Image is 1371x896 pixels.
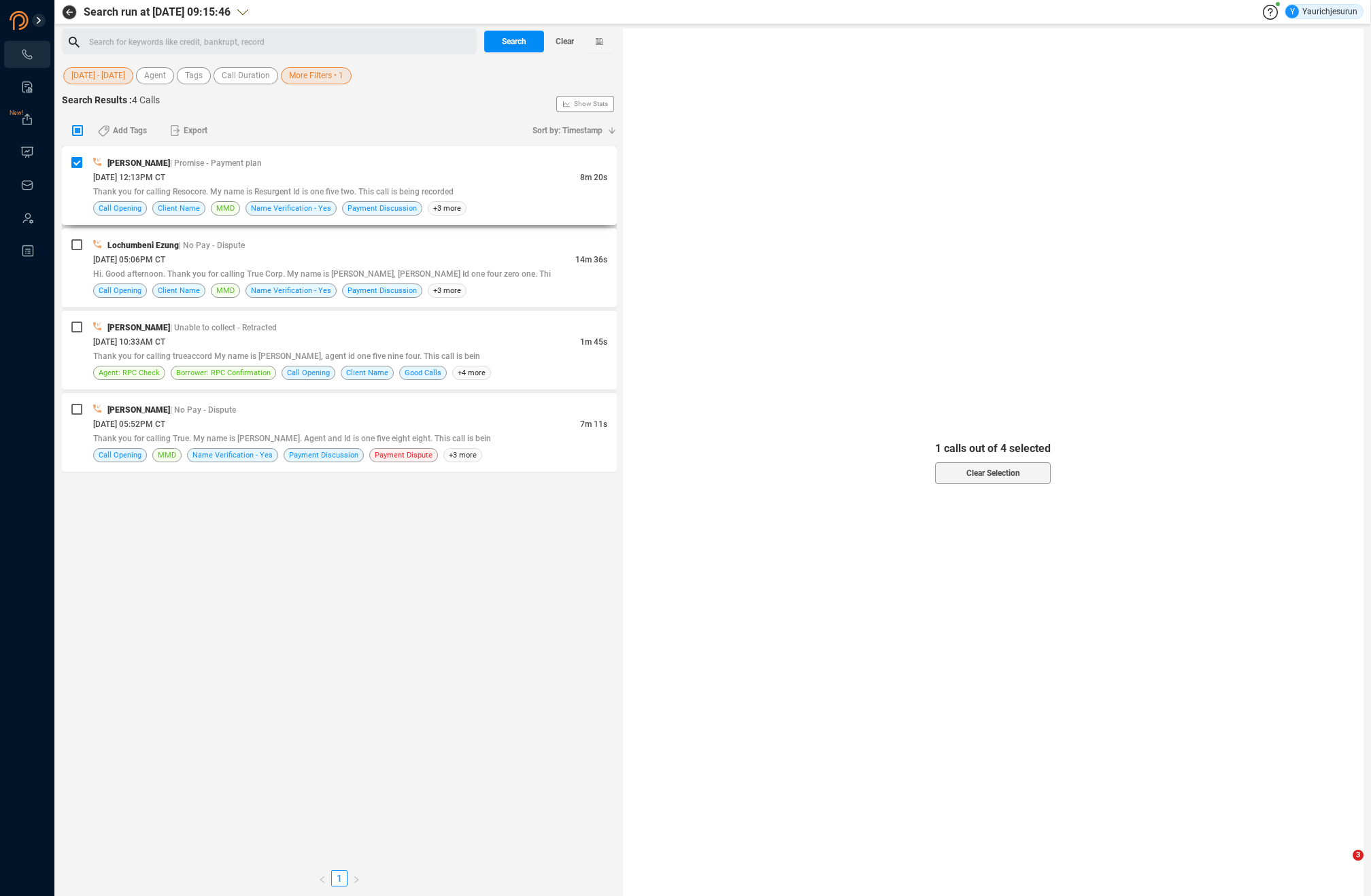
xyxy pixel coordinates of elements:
[251,284,331,297] span: Name Verification - Yes
[10,11,84,30] img: prodigal-logo
[99,284,141,297] span: Call Opening
[93,434,491,443] span: Thank you for calling True. My name is [PERSON_NAME]. Agent and Id is one five eight eight. This ...
[352,876,360,884] span: right
[62,311,617,390] div: [PERSON_NAME]| Unable to collect - Retracted[DATE] 10:33AM CT1m 45sThank you for calling trueacco...
[348,202,417,215] span: Payment Discussion
[331,870,348,886] li: 1
[99,449,141,462] span: Call Opening
[158,284,200,297] span: Client Name
[214,67,278,84] button: Call Duration
[176,366,271,379] span: Borrower: RPC Confirmation
[318,876,326,884] span: left
[62,228,617,307] div: Lochumbeni Ezung| No Pay - Dispute[DATE] 05:06PM CT14m 36sHi. Good afternoon. Thank you for calli...
[935,441,1051,457] span: 1 calls out of 4 selected
[90,120,155,141] button: Add Tags
[580,419,607,429] span: 7m 11s
[179,241,245,250] span: | No Pay - Dispute
[443,448,482,462] span: +3 more
[1290,5,1295,18] span: Y
[93,337,165,347] span: [DATE] 10:33AM CT
[93,351,480,361] span: Thank you for calling trueaccord My name is [PERSON_NAME], agent id one five nine four. This call...
[99,202,141,215] span: Call Opening
[144,67,166,84] span: Agent
[289,67,343,84] span: More Filters • 1
[405,366,441,379] span: Good Calls
[107,323,170,332] span: [PERSON_NAME]
[93,255,165,264] span: [DATE] 05:06PM CT
[1353,850,1364,861] span: 3
[532,120,603,141] span: Sort by: Timestamp
[428,283,467,298] span: +3 more
[314,870,331,886] li: Previous Page
[580,337,607,347] span: 1m 45s
[170,158,262,168] span: | Promise - Payment plan
[136,67,174,84] button: Agent
[287,366,330,379] span: Call Opening
[99,366,160,379] span: Agent: RPC Check
[332,871,347,886] a: 1
[216,284,235,297] span: MMD
[93,269,551,279] span: Hi. Good afternoon. Thank you for calling True Corp. My name is [PERSON_NAME], [PERSON_NAME] Id o...
[184,120,207,141] span: Export
[1285,5,1357,18] div: Yaurichjesurun
[158,202,200,215] span: Client Name
[93,187,454,196] span: Thank you for calling Resocore. My name is Resurgent Id is one five two. This call is being recorded
[452,366,491,380] span: +4 more
[113,120,147,141] span: Add Tags
[484,31,544,52] button: Search
[185,67,203,84] span: Tags
[10,99,23,126] span: New!
[524,120,617,141] button: Sort by: Timestamp
[574,22,608,186] span: Show Stats
[177,67,211,84] button: Tags
[556,31,574,52] span: Clear
[132,94,160,105] span: 4 Calls
[544,31,585,52] button: Clear
[346,366,388,379] span: Client Name
[281,67,352,84] button: More Filters • 1
[575,255,607,264] span: 14m 36s
[62,146,617,225] div: [PERSON_NAME]| Promise - Payment plan[DATE] 12:13PM CT8m 20sThank you for calling Resocore. My na...
[107,405,170,415] span: [PERSON_NAME]
[71,67,125,84] span: [DATE] - [DATE]
[162,120,216,141] button: Export
[93,419,165,429] span: [DATE] 05:52PM CT
[428,201,467,216] span: +3 more
[348,284,417,297] span: Payment Discussion
[314,870,331,886] button: left
[4,171,50,199] li: Inbox
[62,94,132,105] span: Search Results :
[348,870,365,886] button: right
[4,73,50,101] li: Smart Reports
[251,202,331,215] span: Name Verification - Yes
[222,67,270,84] span: Call Duration
[170,405,236,415] span: | No Pay - Dispute
[580,173,607,182] span: 8m 20s
[966,462,1020,484] span: Clear Selection
[4,41,50,68] li: Interactions
[170,323,277,332] span: | Unable to collect - Retracted
[556,96,614,112] button: Show Stats
[20,113,34,126] a: New!
[4,139,50,166] li: Visuals
[502,31,526,52] span: Search
[935,462,1051,484] button: Clear Selection
[158,449,176,462] span: MMD
[1325,850,1357,882] iframe: Intercom live chat
[216,202,235,215] span: MMD
[375,449,433,462] span: Payment Dispute
[93,173,165,182] span: [DATE] 12:13PM CT
[63,67,133,84] button: [DATE] - [DATE]
[4,106,50,133] li: Exports
[107,241,179,250] span: Lochumbeni Ezung
[289,449,358,462] span: Payment Discussion
[192,449,273,462] span: Name Verification - Yes
[107,158,170,168] span: [PERSON_NAME]
[62,393,617,472] div: [PERSON_NAME]| No Pay - Dispute[DATE] 05:52PM CT7m 11sThank you for calling True. My name is [PER...
[84,4,231,20] span: Search run at [DATE] 09:15:46
[348,870,365,886] li: Next Page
